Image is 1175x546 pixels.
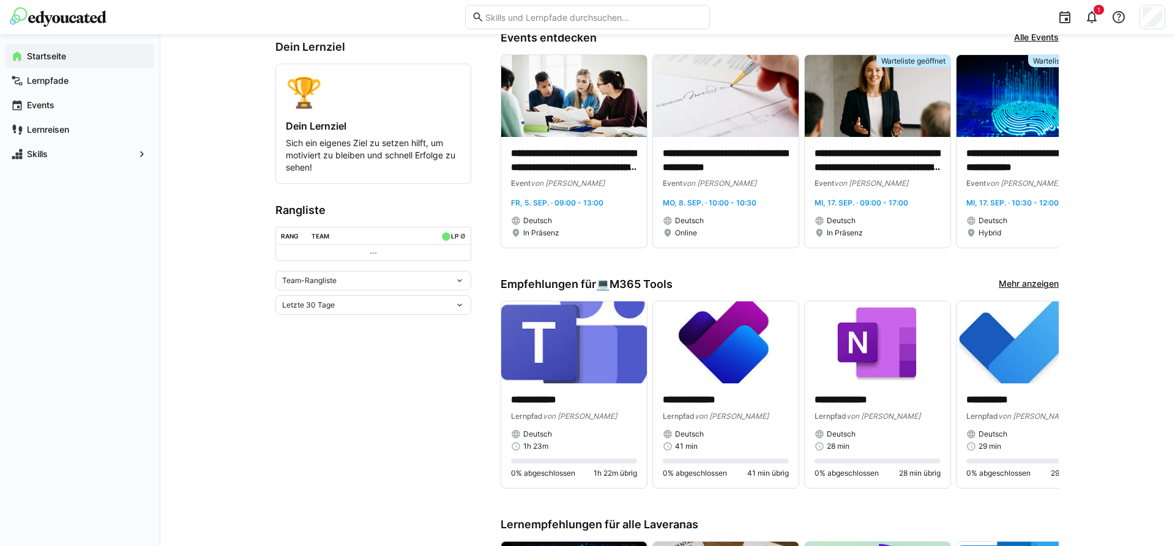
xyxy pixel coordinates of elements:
span: von [PERSON_NAME] [986,179,1060,188]
span: Lernpfad [511,411,543,421]
h4: Dein Lernziel [286,120,461,132]
img: image [501,301,647,383]
span: Deutsch [675,216,704,226]
span: Letzte 30 Tage [282,300,335,310]
span: Lernpfad [966,411,998,421]
span: 0% abgeschlossen [966,468,1031,478]
span: von [PERSON_NAME] [531,179,605,188]
h3: Lernempfehlungen für alle Laveranas [501,518,1059,531]
div: 🏆 [286,74,461,110]
span: M365 Tools [610,278,673,291]
span: 1 [1097,6,1100,13]
img: image [501,55,647,137]
span: von [PERSON_NAME] [543,411,617,421]
span: Fr, 5. Sep. · 09:00 - 13:00 [511,198,603,207]
span: von [PERSON_NAME] [846,411,920,421]
span: Event [663,179,682,188]
span: In Präsenz [827,228,863,238]
span: von [PERSON_NAME] [834,179,908,188]
a: Alle Events [1014,31,1059,45]
span: von [PERSON_NAME] [695,411,769,421]
h3: Dein Lernziel [275,40,471,54]
img: image [957,301,1102,383]
span: 0% abgeschlossen [815,468,879,478]
div: Team [311,232,329,240]
span: 0% abgeschlossen [511,468,575,478]
img: image [957,55,1102,137]
span: Deutsch [979,216,1007,226]
span: von [PERSON_NAME] [682,179,756,188]
h3: Empfehlungen für [501,278,673,291]
span: Event [966,179,986,188]
h3: Rangliste [275,204,471,217]
div: 💻️ [596,278,673,291]
span: 1h 23m [523,441,548,451]
span: Deutsch [979,429,1007,439]
img: image [805,55,950,137]
span: von [PERSON_NAME] [998,411,1072,421]
span: Warteliste geöffnet [881,56,946,66]
span: Deutsch [827,429,856,439]
span: 29 min übrig [1051,468,1092,478]
h3: Events entdecken [501,31,597,45]
span: Lernpfad [663,411,695,421]
span: Hybrid [979,228,1001,238]
div: LP [451,232,458,240]
span: Deutsch [523,429,552,439]
a: Mehr anzeigen [999,278,1059,291]
img: image [653,55,799,137]
div: Rang [281,232,299,240]
span: 29 min [979,441,1001,451]
span: Deutsch [675,429,704,439]
p: Sich ein eigenes Ziel zu setzen hilft, um motiviert zu bleiben und schnell Erfolge zu sehen! [286,137,461,174]
span: Team-Rangliste [282,276,337,286]
span: 28 min [827,441,849,451]
span: Deutsch [827,216,856,226]
span: 28 min übrig [899,468,941,478]
input: Skills und Lernpfade durchsuchen… [484,12,703,23]
img: image [805,301,950,383]
span: Warteliste geöffnet [1033,56,1097,66]
span: Online [675,228,697,238]
span: Mo, 8. Sep. · 10:00 - 10:30 [663,198,756,207]
span: 1h 22m übrig [594,468,637,478]
span: Mi, 17. Sep. · 09:00 - 17:00 [815,198,908,207]
span: Deutsch [523,216,552,226]
span: Event [511,179,531,188]
a: ø [460,230,466,240]
span: 41 min [675,441,698,451]
span: Event [815,179,834,188]
span: Mi, 17. Sep. · 10:30 - 12:00 [966,198,1059,207]
span: 0% abgeschlossen [663,468,727,478]
span: 41 min übrig [747,468,789,478]
span: Lernpfad [815,411,846,421]
img: image [653,301,799,383]
span: In Präsenz [523,228,559,238]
